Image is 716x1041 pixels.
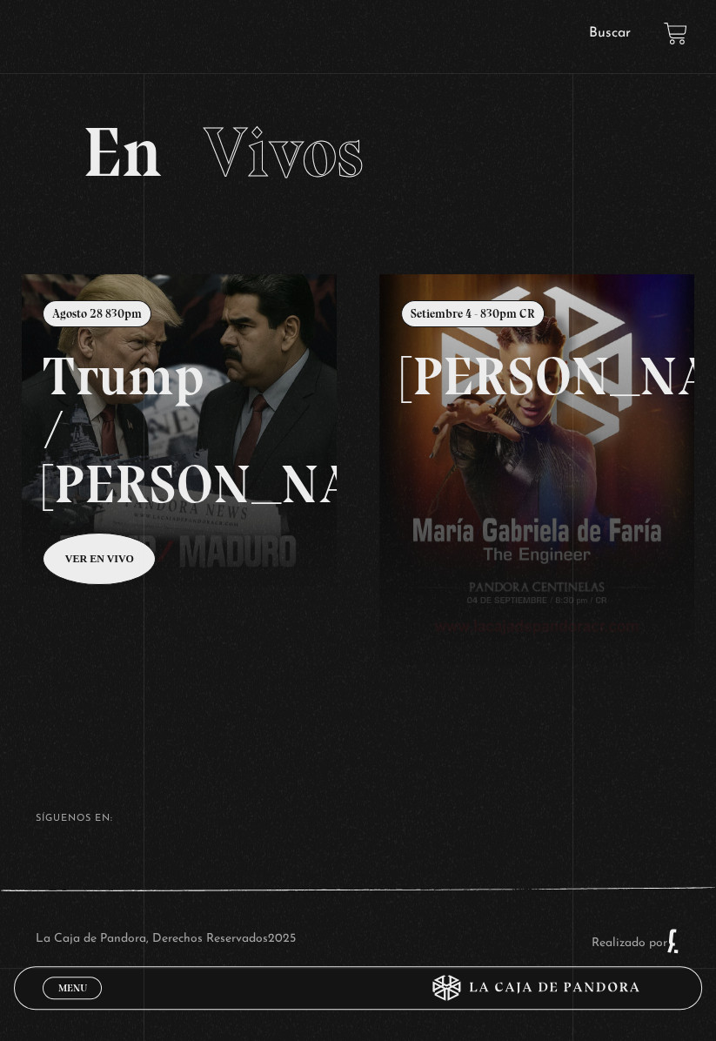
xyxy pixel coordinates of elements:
a: Buscar [589,26,631,40]
a: View your shopping cart [664,22,687,45]
span: Vivos [204,111,363,194]
span: Cerrar [52,997,93,1010]
h4: SÍguenos en: [36,814,680,823]
a: Realizado por [592,937,680,950]
p: La Caja de Pandora, Derechos Reservados 2025 [36,928,296,954]
span: Menu [58,983,87,993]
h2: En [83,118,632,187]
